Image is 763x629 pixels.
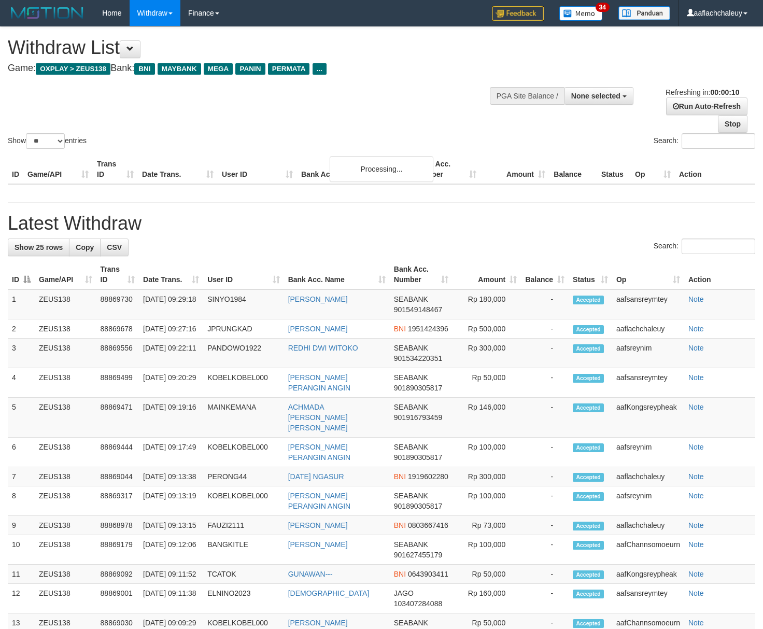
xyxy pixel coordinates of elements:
[521,289,569,319] td: -
[288,325,348,333] a: [PERSON_NAME]
[453,398,521,438] td: Rp 146,000
[203,319,284,339] td: JPRUNGKAD
[394,453,442,462] span: Copy 901890305817 to clipboard
[573,492,604,501] span: Accepted
[203,565,284,584] td: TCATOK
[288,521,348,529] a: [PERSON_NAME]
[139,486,203,516] td: [DATE] 09:13:19
[612,289,684,319] td: aafsansreymtey
[394,472,406,481] span: BNI
[521,584,569,613] td: -
[559,6,603,21] img: Button%20Memo.svg
[8,467,35,486] td: 7
[69,239,101,256] a: Copy
[203,467,284,486] td: PERONG44
[612,260,684,289] th: Op: activate to sort column ascending
[35,289,96,319] td: ZEUS138
[666,97,747,115] a: Run Auto-Refresh
[139,535,203,565] td: [DATE] 09:12:06
[138,155,218,184] th: Date Trans.
[521,565,569,584] td: -
[8,584,35,613] td: 12
[654,133,755,149] label: Search:
[139,260,203,289] th: Date Trans.: activate to sort column ascending
[139,398,203,438] td: [DATE] 09:19:16
[284,260,390,289] th: Bank Acc. Name: activate to sort column ascending
[654,239,755,254] label: Search:
[453,467,521,486] td: Rp 300,000
[8,398,35,438] td: 5
[408,325,448,333] span: Copy 1951424396 to clipboard
[573,522,604,530] span: Accepted
[96,260,139,289] th: Trans ID: activate to sort column ascending
[35,565,96,584] td: ZEUS138
[612,486,684,516] td: aafsreynim
[297,155,412,184] th: Bank Acc. Name
[203,584,284,613] td: ELNINO2023
[96,584,139,613] td: 88869001
[96,535,139,565] td: 88869179
[408,570,448,578] span: Copy 0643903411 to clipboard
[394,443,428,451] span: SEABANK
[688,325,704,333] a: Note
[718,115,747,133] a: Stop
[684,260,755,289] th: Action
[288,570,333,578] a: GUNAWAN---
[96,438,139,467] td: 88869444
[288,492,351,510] a: [PERSON_NAME] PERANGIN ANGIN
[8,486,35,516] td: 8
[394,521,406,529] span: BNI
[139,289,203,319] td: [DATE] 09:29:18
[8,63,498,74] h4: Game: Bank:
[8,565,35,584] td: 11
[96,368,139,398] td: 88869499
[203,535,284,565] td: BANGKITLE
[688,589,704,597] a: Note
[139,565,203,584] td: [DATE] 09:11:52
[204,63,233,75] span: MEGA
[96,339,139,368] td: 88869556
[394,599,442,608] span: Copy 103407284088 to clipboard
[139,467,203,486] td: [DATE] 09:13:38
[8,535,35,565] td: 10
[203,486,284,516] td: KOBELKOBEL000
[612,319,684,339] td: aaflachchaleuy
[15,243,63,251] span: Show 25 rows
[453,438,521,467] td: Rp 100,000
[96,565,139,584] td: 88869092
[573,325,604,334] span: Accepted
[394,305,442,314] span: Copy 901549148467 to clipboard
[453,486,521,516] td: Rp 100,000
[612,368,684,398] td: aafsansreymtey
[203,438,284,467] td: KOBELKOBEL000
[93,155,138,184] th: Trans ID
[8,37,498,58] h1: Withdraw List
[35,486,96,516] td: ZEUS138
[573,296,604,304] span: Accepted
[521,368,569,398] td: -
[453,289,521,319] td: Rp 180,000
[107,243,122,251] span: CSV
[408,521,448,529] span: Copy 0803667416 to clipboard
[521,260,569,289] th: Balance: activate to sort column ascending
[35,438,96,467] td: ZEUS138
[612,438,684,467] td: aafsreynim
[675,155,755,184] th: Action
[481,155,549,184] th: Amount
[288,403,348,432] a: ACHMADA [PERSON_NAME] [PERSON_NAME]
[288,540,348,549] a: [PERSON_NAME]
[394,492,428,500] span: SEABANK
[35,260,96,289] th: Game/API: activate to sort column ascending
[35,516,96,535] td: ZEUS138
[631,155,675,184] th: Op
[8,155,23,184] th: ID
[8,5,87,21] img: MOTION_logo.png
[682,239,755,254] input: Search:
[521,438,569,467] td: -
[612,516,684,535] td: aaflachchaleuy
[688,570,704,578] a: Note
[710,88,739,96] strong: 00:00:10
[288,589,370,597] a: [DEMOGRAPHIC_DATA]
[597,155,631,184] th: Status
[8,213,755,234] h1: Latest Withdraw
